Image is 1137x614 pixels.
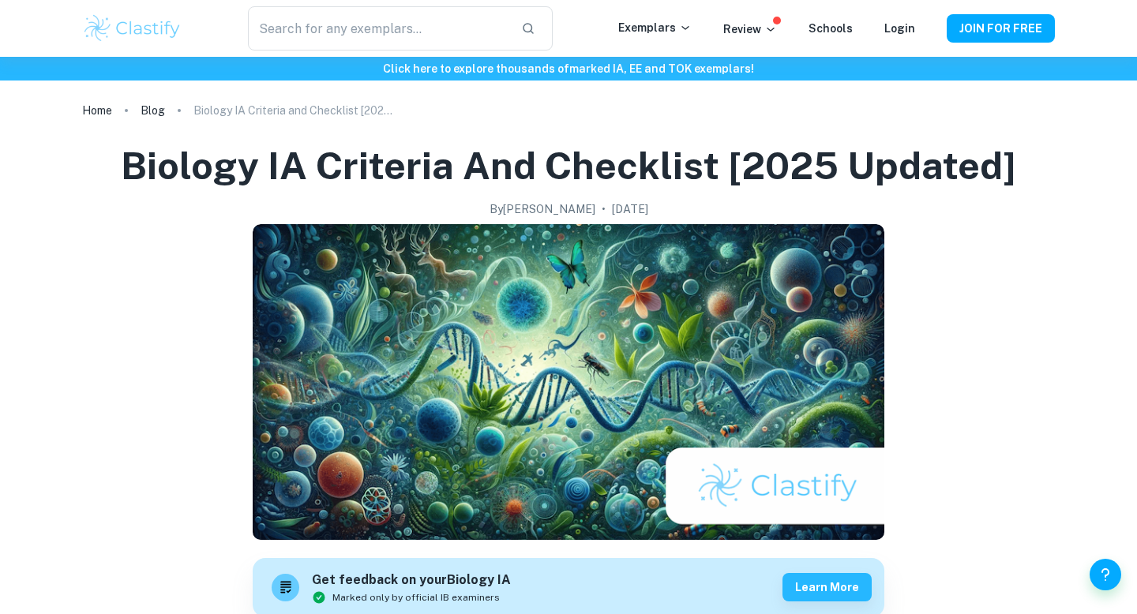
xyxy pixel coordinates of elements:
h2: [DATE] [612,200,648,218]
button: Help and Feedback [1090,559,1121,590]
span: Marked only by official IB examiners [332,590,500,605]
h6: Get feedback on your Biology IA [312,571,511,590]
p: • [602,200,606,218]
button: Learn more [782,573,872,601]
img: Clastify logo [82,13,182,44]
p: Review [723,21,777,38]
button: JOIN FOR FREE [947,14,1055,43]
h6: Click here to explore thousands of marked IA, EE and TOK exemplars ! [3,60,1134,77]
a: Home [82,99,112,122]
a: Blog [141,99,165,122]
p: Exemplars [618,19,692,36]
h1: Biology IA Criteria and Checklist [2025 updated] [121,140,1016,191]
input: Search for any exemplars... [248,6,508,51]
h2: By [PERSON_NAME] [490,200,595,218]
p: Biology IA Criteria and Checklist [2025 updated] [193,102,399,119]
a: Login [884,22,915,35]
a: Schools [809,22,853,35]
img: Biology IA Criteria and Checklist [2025 updated] cover image [253,224,884,540]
